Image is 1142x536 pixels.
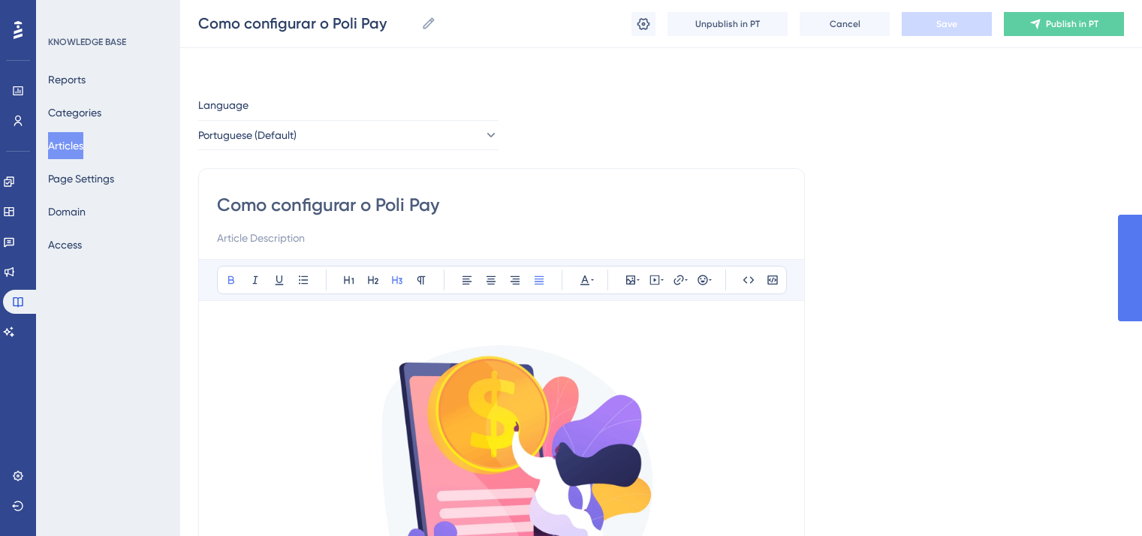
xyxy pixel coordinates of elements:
button: Access [48,231,82,258]
span: Cancel [830,18,860,30]
iframe: UserGuiding AI Assistant Launcher [1079,477,1124,522]
span: Publish in PT [1046,18,1098,30]
button: Cancel [800,12,890,36]
button: Domain [48,198,86,225]
button: Publish in PT [1004,12,1124,36]
button: Articles [48,132,83,159]
input: Article Description [217,229,786,247]
div: KNOWLEDGE BASE [48,36,126,48]
button: Unpublish in PT [667,12,788,36]
span: Save [936,18,957,30]
span: Portuguese (Default) [198,126,297,144]
button: Reports [48,66,86,93]
input: Article Name [198,13,415,34]
span: Language [198,96,249,114]
span: Unpublish in PT [695,18,760,30]
button: Categories [48,99,101,126]
button: Save [902,12,992,36]
input: Article Title [217,193,786,217]
button: Portuguese (Default) [198,120,499,150]
button: Page Settings [48,165,114,192]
